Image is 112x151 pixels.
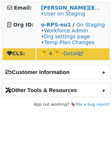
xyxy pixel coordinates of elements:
h2: Customer Information [2,65,110,79]
a: File a bug report! [76,102,111,107]
span: • • • [41,28,94,45]
a: On Staging [76,22,105,28]
a: User on Staging [44,11,85,17]
td: 🤔 4 🤔 - [36,48,109,60]
a: Workforce Admin [44,28,88,34]
span: • [41,11,85,17]
a: Org settings page [44,34,90,39]
a: o-RPS-eu1 [41,22,71,28]
strong: Org ID: [13,22,34,28]
h2: Other Tools & Resources [2,83,110,97]
footer: App not working? 🪳 [1,101,111,108]
strong: CLS: [7,50,25,56]
strong: Email: [14,5,32,11]
a: Detail [64,50,83,56]
a: Temp Plan Changes [44,39,94,45]
strong: / [73,22,74,28]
